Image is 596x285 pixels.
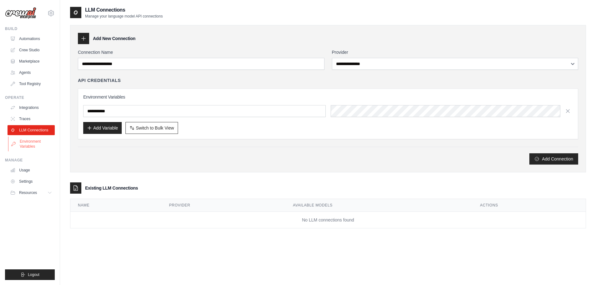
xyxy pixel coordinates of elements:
th: Name [70,199,162,212]
a: LLM Connections [8,125,55,135]
button: Resources [8,188,55,198]
div: Operate [5,95,55,100]
th: Provider [162,199,286,212]
th: Available Models [285,199,472,212]
a: Usage [8,165,55,175]
div: Build [5,26,55,31]
a: Environment Variables [8,136,55,151]
a: Agents [8,68,55,78]
h3: Add New Connection [93,35,135,42]
h2: LLM Connections [85,6,163,14]
td: No LLM connections found [70,212,586,228]
a: Traces [8,114,55,124]
a: Settings [8,176,55,186]
h3: Environment Variables [83,94,573,100]
a: Crew Studio [8,45,55,55]
h4: API Credentials [78,77,121,84]
button: Logout [5,269,55,280]
span: Resources [19,190,37,195]
a: Automations [8,34,55,44]
a: Integrations [8,103,55,113]
a: Tool Registry [8,79,55,89]
button: Add Variable [83,122,122,134]
a: Marketplace [8,56,55,66]
label: Provider [332,49,578,55]
h3: Existing LLM Connections [85,185,138,191]
label: Connection Name [78,49,324,55]
span: Logout [28,272,39,277]
div: Manage [5,158,55,163]
button: Add Connection [529,153,578,165]
th: Actions [472,199,586,212]
button: Switch to Bulk View [125,122,178,134]
img: Logo [5,7,36,19]
p: Manage your language model API connections [85,14,163,19]
span: Switch to Bulk View [136,125,174,131]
